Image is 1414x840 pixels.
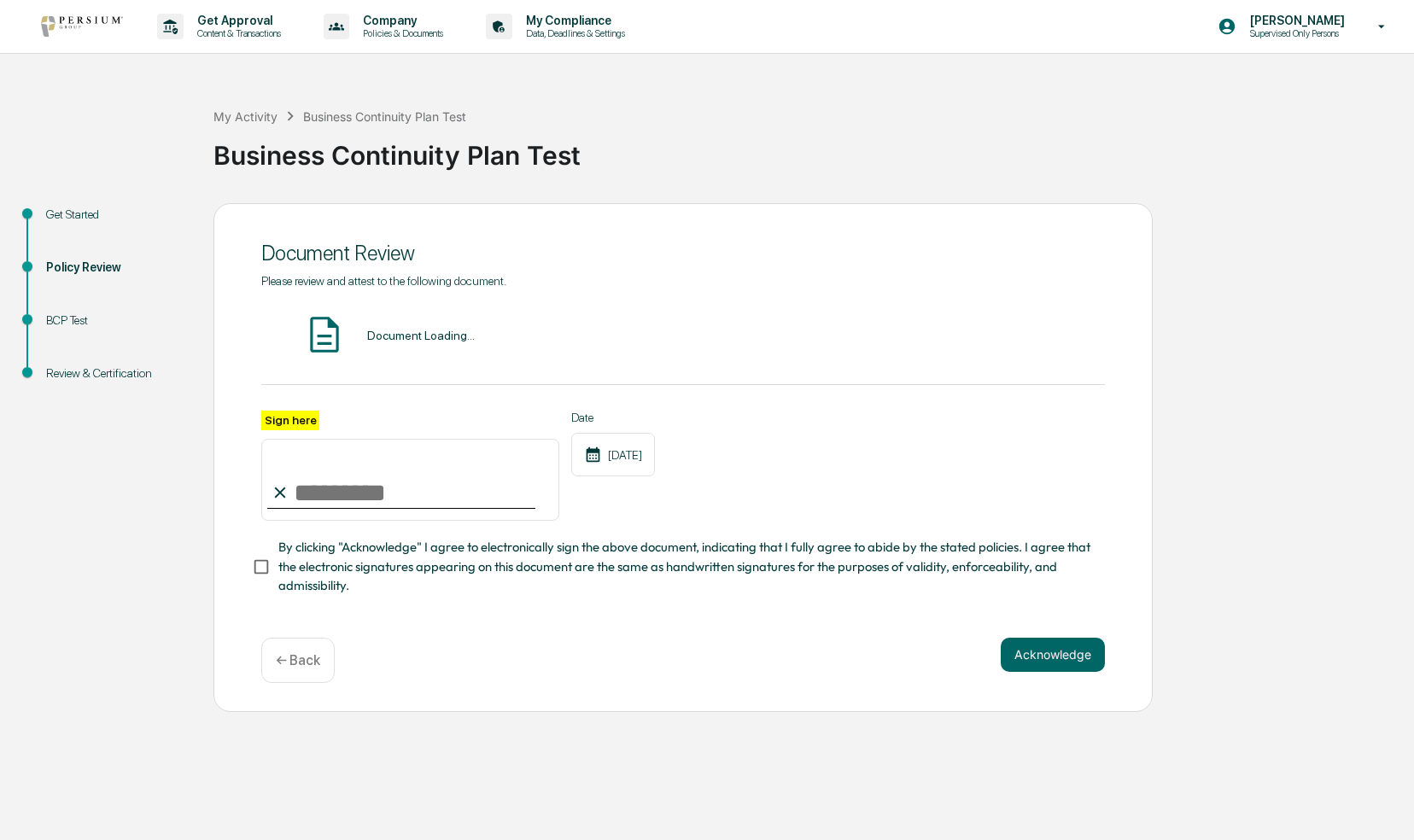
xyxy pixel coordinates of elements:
img: Document Icon [303,313,346,356]
p: Company [349,14,452,27]
div: Business Continuity Plan Test [303,109,466,124]
div: Document Review [261,241,1105,265]
button: Acknowledge [1001,638,1105,672]
p: Content & Transactions [184,27,289,39]
p: My Compliance [512,14,634,27]
div: Business Continuity Plan Test [213,126,1405,171]
img: logo [41,16,123,37]
div: [DATE] [571,433,655,476]
div: Review & Certification [46,365,186,382]
p: Supervised Only Persons [1236,27,1353,39]
p: Get Approval [184,14,289,27]
span: Please review and attest to the following document. [261,274,506,288]
p: ← Back [276,652,320,668]
label: Sign here [261,411,319,430]
div: My Activity [213,109,278,124]
div: Document Loading... [367,329,475,342]
div: Policy Review [46,259,186,277]
p: Data, Deadlines & Settings [512,27,634,39]
p: [PERSON_NAME] [1236,14,1353,27]
label: Date [571,411,655,424]
p: Policies & Documents [349,27,452,39]
span: By clicking "Acknowledge" I agree to electronically sign the above document, indicating that I fu... [278,538,1091,595]
div: Get Started [46,206,186,224]
div: BCP Test [46,312,186,330]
